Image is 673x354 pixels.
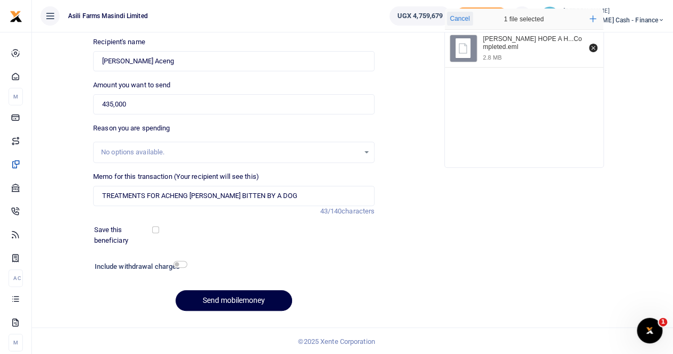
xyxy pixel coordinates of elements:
[93,186,375,206] input: Enter extra information
[587,42,599,54] button: Remove file
[479,9,569,30] div: 1 file selected
[637,318,662,343] iframe: Intercom live chat
[397,11,443,21] span: UGX 4,759,679
[389,6,451,26] a: UGX 4,759,679
[563,7,664,16] small: [PERSON_NAME]
[64,11,152,21] span: Asili Farms Masindi Limited
[483,35,583,52] div: VICKY HOPE A Has Been Completed.eml
[10,12,22,20] a: logo-small logo-large logo-large
[9,269,23,287] li: Ac
[455,7,508,25] li: Toup your wallet
[563,15,664,25] span: [PERSON_NAME] Cash - Finance
[93,171,259,182] label: Memo for this transaction (Your recipient will see this)
[93,37,145,47] label: Recipient's name
[93,94,375,114] input: UGX
[342,207,375,215] span: characters
[176,290,292,311] button: Send mobilemoney
[101,147,359,158] div: No options available.
[455,7,508,25] span: Add money
[483,54,502,61] div: 2.8 MB
[385,6,455,26] li: Wallet ballance
[659,318,667,326] span: 1
[94,225,154,245] label: Save this beneficiary
[10,10,22,23] img: logo-small
[447,12,473,26] button: Cancel
[540,6,559,26] img: profile-user
[93,80,170,90] label: Amount you want to send
[320,207,342,215] span: 43/140
[585,11,601,27] button: Add more files
[93,51,375,71] input: Loading name...
[540,6,664,26] a: profile-user [PERSON_NAME] [PERSON_NAME] Cash - Finance
[444,8,604,168] div: File Uploader
[9,88,23,105] li: M
[9,334,23,351] li: M
[95,262,182,271] h6: Include withdrawal charges
[93,123,170,134] label: Reason you are spending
